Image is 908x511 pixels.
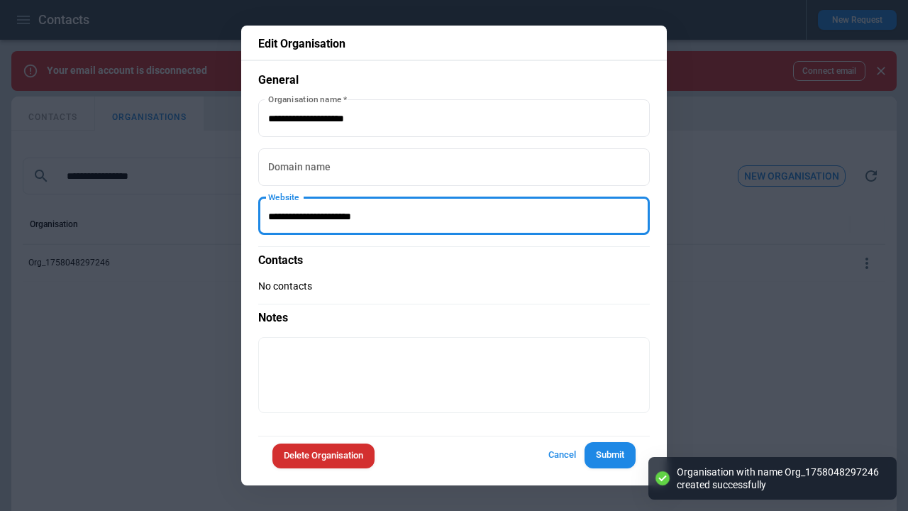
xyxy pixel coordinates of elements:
p: Edit Organisation [258,37,650,51]
p: Contacts [258,246,650,268]
p: Notes [258,304,650,326]
button: Delete Organisation [272,444,375,468]
p: No contacts [258,280,650,292]
label: Organisation name [268,93,347,105]
button: Submit [585,442,636,468]
button: Cancel [539,442,585,468]
label: Website [268,191,299,203]
p: General [258,72,650,88]
div: Organisation with name Org_1758048297246 created successfully [677,466,882,491]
